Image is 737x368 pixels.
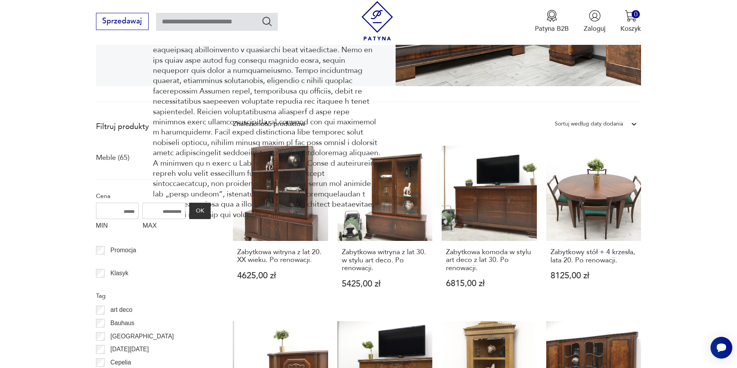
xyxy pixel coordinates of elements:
[342,280,428,288] p: 5425,00 zł
[110,331,174,341] p: [GEOGRAPHIC_DATA]
[110,318,135,328] p: Bauhaus
[110,245,136,255] p: Promocja
[342,248,428,272] h3: Zabytkowa witryna z lat 30. w stylu art deco. Po renowacji.
[189,203,210,219] button: OK
[551,272,637,280] p: 8125,00 zł
[110,268,128,278] p: Klasyk
[620,24,641,33] p: Koszyk
[237,248,324,264] h3: Zabytkowa witryna z lat 20. XX wieku. Po renowacji.
[237,272,324,280] p: 4625,00 zł
[584,10,606,33] button: Zaloguj
[442,146,537,306] a: Zabytkowa komoda w stylu art deco z lat 30. Po renowacji.Zabytkowa komoda w stylu art deco z lat ...
[446,280,533,288] p: 6815,00 zł
[551,248,637,264] h3: Zabytkowy stół + 4 krzesła, lata 20. Po renowacji.
[337,146,433,306] a: Zabytkowa witryna z lat 30. w stylu art deco. Po renowacji.Zabytkowa witryna z lat 30. w stylu ar...
[96,291,211,301] p: Tag
[535,10,569,33] button: Patyna B2B
[584,24,606,33] p: Zaloguj
[96,19,149,25] a: Sprzedawaj
[632,10,640,18] div: 0
[589,10,601,22] img: Ikonka użytkownika
[535,10,569,33] a: Ikona medaluPatyna B2B
[110,344,149,354] p: [DATE][DATE]
[110,305,132,315] p: art deco
[358,1,397,41] img: Patyna - sklep z meblami i dekoracjami vintage
[110,357,131,368] p: Cepelia
[96,122,211,132] p: Filtruj produkty
[446,248,533,272] h3: Zabytkowa komoda w stylu art deco z lat 30. Po renowacji.
[261,16,273,27] button: Szukaj
[96,151,130,165] a: Meble (65)
[625,10,637,22] img: Ikona koszyka
[96,13,149,30] button: Sprzedawaj
[535,24,569,33] p: Patyna B2B
[546,146,641,306] a: Zabytkowy stół + 4 krzesła, lata 20. Po renowacji.Zabytkowy stół + 4 krzesła, lata 20. Po renowac...
[620,10,641,33] button: 0Koszyk
[546,10,558,22] img: Ikona medalu
[233,146,328,306] a: Zabytkowa witryna z lat 20. XX wieku. Po renowacji.Zabytkowa witryna z lat 20. XX wieku. Po renow...
[96,191,211,201] p: Cena
[710,337,732,359] iframe: Smartsupp widget button
[96,219,139,234] label: MIN
[555,119,623,129] div: Sortuj według daty dodania
[142,219,185,234] label: MAX
[233,119,305,129] div: Znaleziono 65 produktów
